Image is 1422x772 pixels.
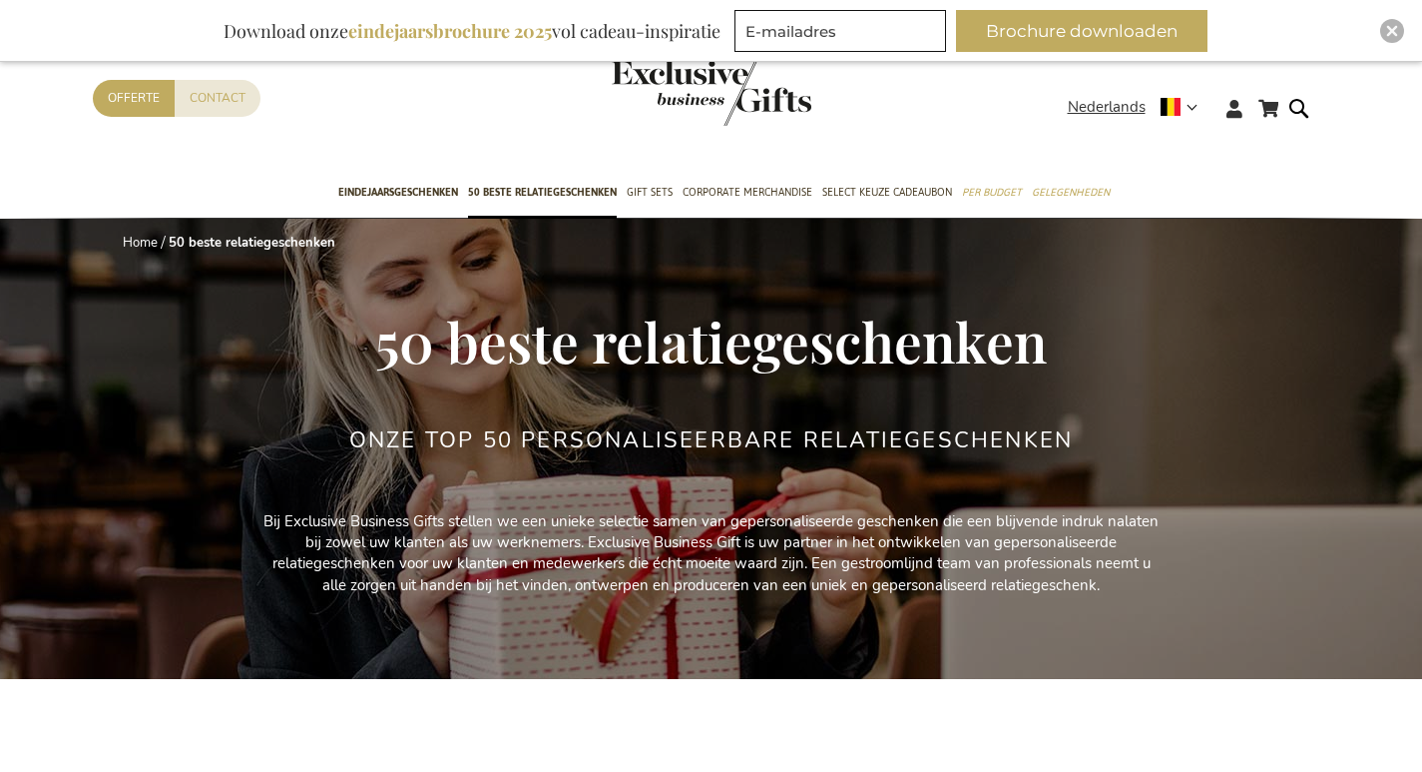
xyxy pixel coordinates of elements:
[956,10,1207,52] button: Brochure downloaden
[962,182,1022,203] span: Per Budget
[1386,25,1398,37] img: Close
[612,60,811,126] img: Exclusive Business gifts logo
[349,428,1073,452] h2: Onze TOP 50 Personaliseerbare Relatiegeschenken
[1380,19,1404,43] div: Close
[93,80,175,117] a: Offerte
[612,60,711,126] a: store logo
[215,10,729,52] div: Download onze vol cadeau-inspiratie
[1068,96,1210,119] div: Nederlands
[734,10,952,58] form: marketing offers and promotions
[683,182,812,203] span: Corporate Merchandise
[262,511,1161,597] p: Bij Exclusive Business Gifts stellen we een unieke selectie samen van gepersonaliseerde geschenke...
[1032,182,1110,203] span: Gelegenheden
[734,10,946,52] input: E-mailadres
[123,234,158,252] a: Home
[1068,96,1146,119] span: Nederlands
[627,182,673,203] span: Gift Sets
[348,19,552,43] b: eindejaarsbrochure 2025
[175,80,260,117] a: Contact
[468,182,617,203] span: 50 beste relatiegeschenken
[338,182,458,203] span: Eindejaarsgeschenken
[822,182,952,203] span: Select Keuze Cadeaubon
[375,304,1047,378] span: 50 beste relatiegeschenken
[169,234,335,252] strong: 50 beste relatiegeschenken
